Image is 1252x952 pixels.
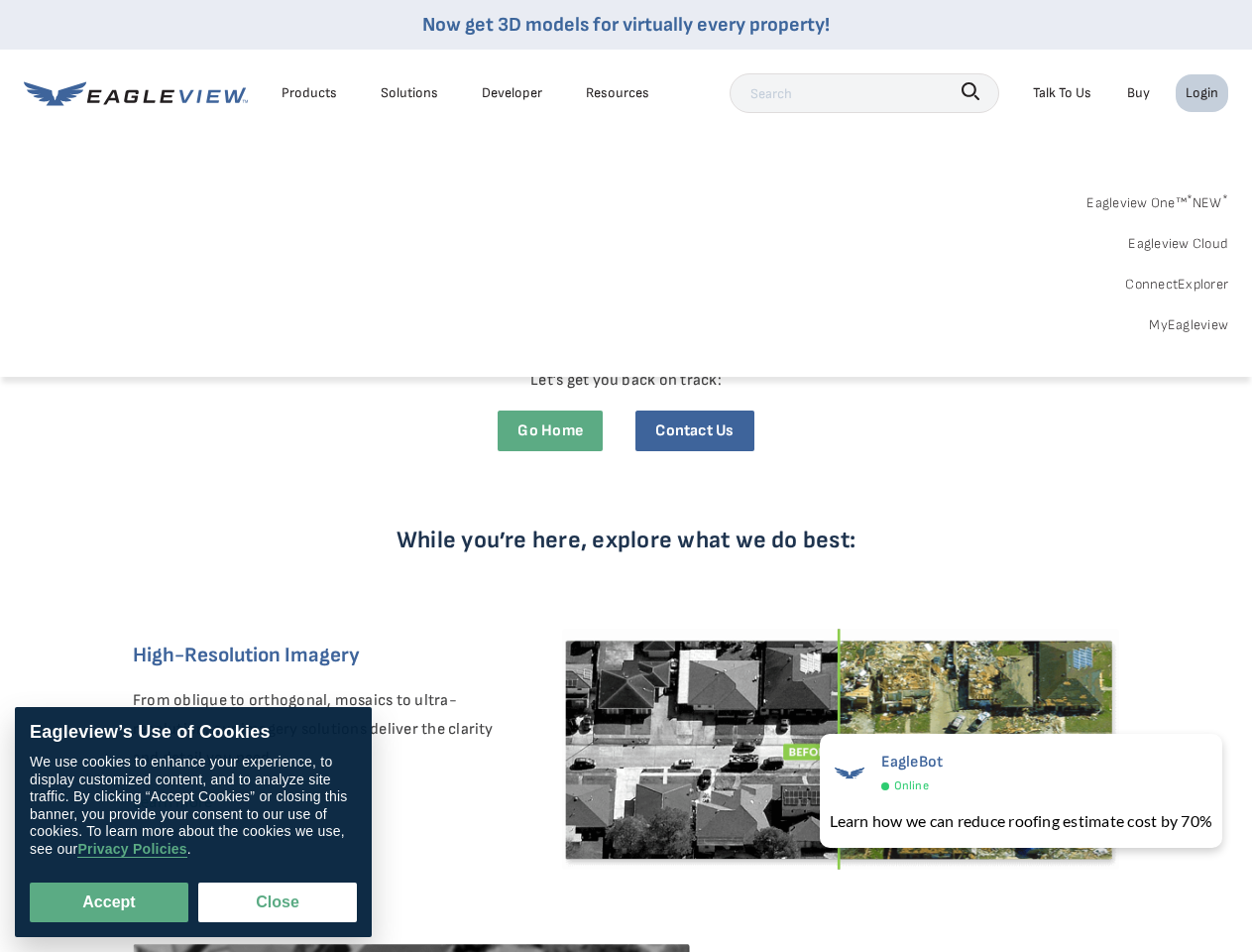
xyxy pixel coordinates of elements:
div: Talk To Us [1033,80,1091,105]
p: While you’re here, explore what we do best: [151,526,1102,554]
p: Let’s get you back on track: [111,367,1142,396]
div: Learn how we can reduce roofing estimate cost by 70% [830,809,1212,833]
a: Buy [1127,80,1150,105]
a: ConnectExplorer [1125,272,1228,297]
button: Close [198,883,357,922]
a: Developer [482,80,542,105]
a: Go Home [498,411,603,451]
div: Login [1186,80,1218,105]
p: From oblique to orthogonal, mosaics to ultra-resolution, our imagery solutions deliver the clarit... [133,687,517,773]
a: Now get 3D models for virtually every property! [422,13,830,37]
div: Solutions [381,80,438,105]
span: Online [894,775,929,797]
div: Resources [586,80,649,105]
a: Eagleview Cloud [1128,231,1228,256]
h6: High-Resolution Imagery [133,639,517,672]
img: EagleView Imagery [562,629,1119,870]
a: Contact Us [635,411,753,451]
span: NEW [1187,194,1228,211]
div: Eagleview’s Use of Cookies [30,722,357,744]
button: Accept [30,883,188,922]
div: We use cookies to enhance your experience, to display customized content, and to analyze site tra... [30,754,357,858]
div: Products [282,80,337,105]
a: MyEagleview [1149,312,1228,337]
span: EagleBot [881,753,944,772]
a: Eagleview One™*NEW* [1086,184,1228,215]
img: EagleBot [830,753,869,792]
a: Privacy Policies [77,841,186,858]
input: Search [730,73,999,113]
